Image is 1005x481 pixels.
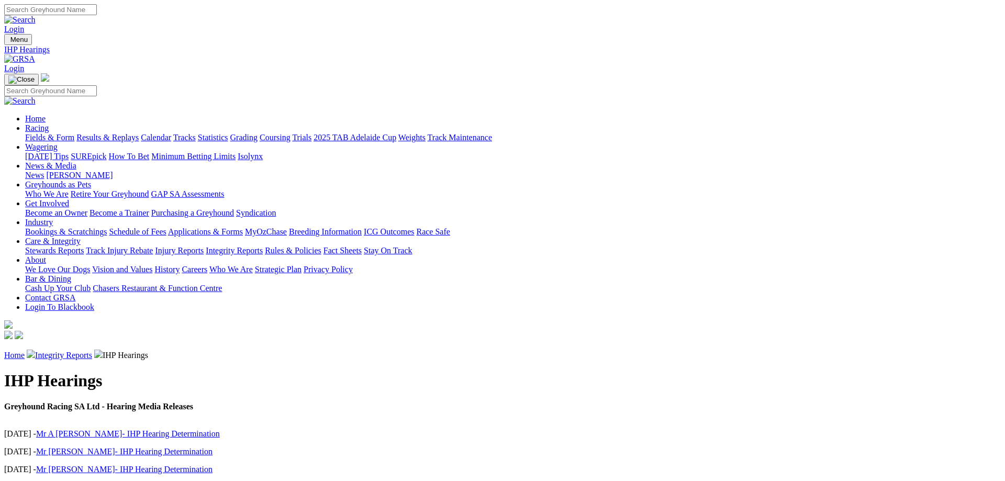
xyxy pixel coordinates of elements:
[4,447,1001,456] p: [DATE] -
[25,303,94,311] a: Login To Blackbook
[4,25,24,33] a: Login
[25,152,1001,161] div: Wagering
[93,284,222,293] a: Chasers Restaurant & Function Centre
[289,227,362,236] a: Breeding Information
[245,227,287,236] a: MyOzChase
[238,152,263,161] a: Isolynx
[154,265,180,274] a: History
[4,429,1001,439] p: [DATE] -
[236,208,276,217] a: Syndication
[4,54,35,64] img: GRSA
[4,4,97,15] input: Search
[46,171,113,180] a: [PERSON_NAME]
[25,284,1001,293] div: Bar & Dining
[15,331,23,339] img: twitter.svg
[8,75,35,84] img: Close
[323,246,362,255] a: Fact Sheets
[25,293,75,302] a: Contact GRSA
[364,227,414,236] a: ICG Outcomes
[260,133,291,142] a: Coursing
[94,350,103,358] img: chevron-right.svg
[25,114,46,123] a: Home
[25,152,69,161] a: [DATE] Tips
[25,227,1001,237] div: Industry
[292,133,311,142] a: Trials
[4,96,36,106] img: Search
[25,199,69,208] a: Get Involved
[314,133,396,142] a: 2025 TAB Adelaide Cup
[36,429,220,438] a: Mr A [PERSON_NAME]- IHP Hearing Determination
[35,351,92,360] a: Integrity Reports
[151,189,225,198] a: GAP SA Assessments
[71,189,149,198] a: Retire Your Greyhound
[25,171,1001,180] div: News & Media
[25,171,44,180] a: News
[4,331,13,339] img: facebook.svg
[4,74,39,85] button: Toggle navigation
[90,208,149,217] a: Become a Trainer
[4,45,1001,54] a: IHP Hearings
[25,124,49,132] a: Racing
[4,350,1001,360] p: IHP Hearings
[398,133,426,142] a: Weights
[4,402,193,411] strong: Greyhound Racing SA Ltd - Hearing Media Releases
[92,265,152,274] a: Vision and Values
[4,320,13,329] img: logo-grsa-white.png
[25,161,76,170] a: News & Media
[151,208,234,217] a: Purchasing a Greyhound
[25,284,91,293] a: Cash Up Your Club
[36,447,213,456] a: Mr [PERSON_NAME]- IHP Hearing Determination
[25,227,107,236] a: Bookings & Scratchings
[4,34,32,45] button: Toggle navigation
[4,465,1001,474] p: [DATE] -
[76,133,139,142] a: Results & Replays
[206,246,263,255] a: Integrity Reports
[41,73,49,82] img: logo-grsa-white.png
[25,265,1001,274] div: About
[168,227,243,236] a: Applications & Forms
[4,371,1001,390] h1: IHP Hearings
[182,265,207,274] a: Careers
[428,133,492,142] a: Track Maintenance
[4,64,24,73] a: Login
[86,246,153,255] a: Track Injury Rebate
[304,265,353,274] a: Privacy Policy
[71,152,106,161] a: SUREpick
[25,133,1001,142] div: Racing
[10,36,28,43] span: Menu
[25,189,1001,199] div: Greyhounds as Pets
[109,152,150,161] a: How To Bet
[255,265,301,274] a: Strategic Plan
[25,208,87,217] a: Become an Owner
[416,227,450,236] a: Race Safe
[25,255,46,264] a: About
[141,133,171,142] a: Calendar
[27,350,35,358] img: chevron-right.svg
[109,227,166,236] a: Schedule of Fees
[25,208,1001,218] div: Get Involved
[25,133,74,142] a: Fields & Form
[4,351,25,360] a: Home
[25,237,81,245] a: Care & Integrity
[151,152,236,161] a: Minimum Betting Limits
[265,246,321,255] a: Rules & Policies
[25,246,1001,255] div: Care & Integrity
[36,465,213,474] a: Mr [PERSON_NAME]- IHP Hearing Determination
[4,85,97,96] input: Search
[4,15,36,25] img: Search
[25,189,69,198] a: Who We Are
[364,246,412,255] a: Stay On Track
[25,142,58,151] a: Wagering
[230,133,258,142] a: Grading
[25,274,71,283] a: Bar & Dining
[25,218,53,227] a: Industry
[25,246,84,255] a: Stewards Reports
[198,133,228,142] a: Statistics
[155,246,204,255] a: Injury Reports
[173,133,196,142] a: Tracks
[25,180,91,189] a: Greyhounds as Pets
[25,265,90,274] a: We Love Our Dogs
[209,265,253,274] a: Who We Are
